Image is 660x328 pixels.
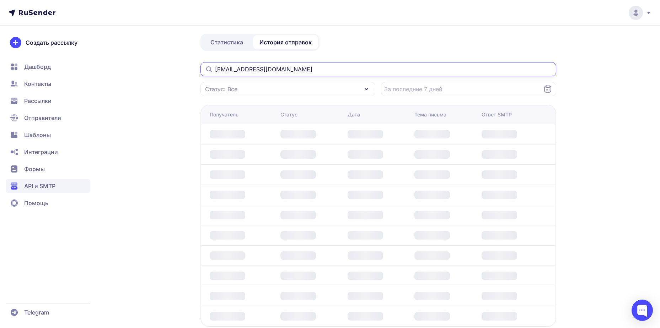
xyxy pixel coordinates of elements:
[205,85,237,93] span: Статус: Все
[24,148,58,156] span: Интеграции
[24,97,52,105] span: Рассылки
[24,114,61,122] span: Отправители
[24,80,51,88] span: Контакты
[210,38,243,47] span: Статистика
[210,111,238,118] div: Получатель
[24,199,48,207] span: Помощь
[24,308,49,317] span: Telegram
[26,38,77,47] span: Создать рассылку
[24,182,55,190] span: API и SMTP
[348,111,360,118] div: Дата
[24,165,45,173] span: Формы
[414,111,446,118] div: Тема письма
[253,35,318,49] a: История отправок
[6,305,90,319] a: Telegram
[482,111,512,118] div: Ответ SMTP
[202,35,252,49] a: Статистика
[381,82,556,96] input: Datepicker input
[259,38,312,47] span: История отправок
[280,111,297,118] div: Статус
[24,131,51,139] span: Шаблоны
[200,62,556,76] input: Поиск
[24,62,51,71] span: Дашборд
